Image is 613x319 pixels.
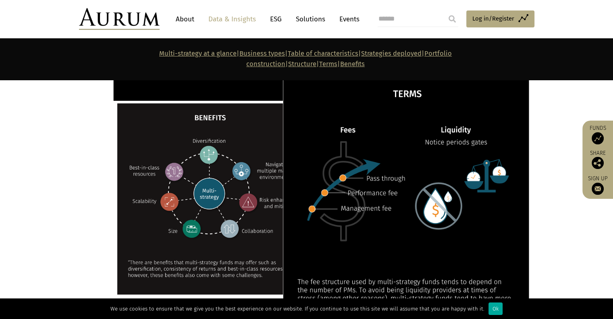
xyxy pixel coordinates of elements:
[592,132,604,144] img: Access Funds
[444,11,460,27] input: Submit
[586,150,609,169] div: Share
[592,157,604,169] img: Share this post
[319,60,337,68] a: Terms
[288,50,358,57] a: Table of characteristics
[159,50,452,68] strong: | | | | | |
[466,10,534,27] a: Log in/Register
[472,14,514,23] span: Log in/Register
[586,125,609,144] a: Funds
[340,60,365,68] a: Benefits
[172,12,198,27] a: About
[292,12,329,27] a: Solutions
[159,50,237,57] a: Multi-strategy at a glance
[204,12,260,27] a: Data & Insights
[79,8,160,30] img: Aurum
[586,175,609,195] a: Sign up
[239,50,285,57] a: Business types
[592,183,604,195] img: Sign up to our newsletter
[337,60,340,68] strong: |
[361,50,422,57] a: Strategies deployed
[335,12,359,27] a: Events
[266,12,286,27] a: ESG
[488,302,503,315] div: Ok
[288,60,316,68] a: Structure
